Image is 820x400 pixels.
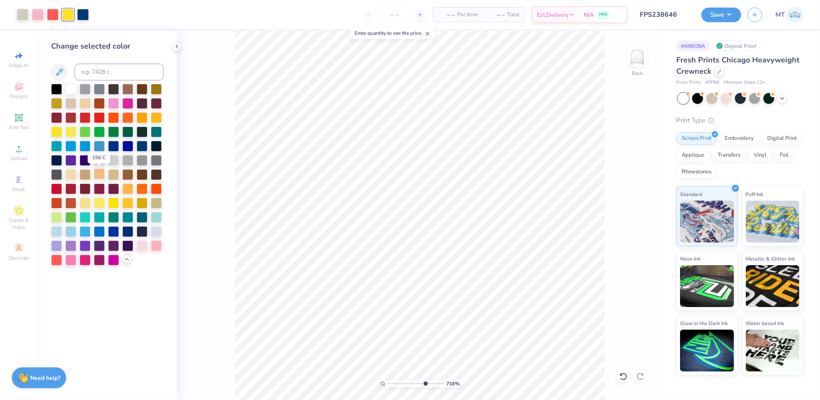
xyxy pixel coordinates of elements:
div: Original Proof [714,41,761,51]
span: – – [438,10,455,19]
div: Change selected color [51,41,163,52]
img: Neon Ink [680,265,734,307]
span: MT [776,10,785,20]
img: Puff Ink [746,201,800,243]
span: Per Item [457,10,478,19]
span: Metallic & Glitter Ink [746,254,795,263]
div: Print Type [676,116,803,125]
div: Screen Print [676,132,717,145]
a: MT [776,7,803,23]
div: Vinyl [748,149,772,162]
img: Water based Ink [746,330,800,372]
div: Applique [676,149,710,162]
strong: Need help? [31,374,61,382]
span: Est. Delivery [537,10,569,19]
span: Glow in the Dark Ink [680,319,728,328]
input: – – [378,7,411,22]
img: Michelle Tapire [787,7,803,23]
span: Greek [13,186,26,193]
span: Fresh Prints [676,79,701,86]
div: 156 C [88,152,110,163]
span: Designs [10,93,28,100]
span: # FP88 [705,79,719,86]
div: # 498038A [676,41,710,51]
span: Fresh Prints Chicago Heavyweight Crewneck [676,55,799,76]
div: Digital Print [762,132,802,145]
span: Clipart & logos [4,217,34,230]
img: Back [629,49,646,65]
span: Total [507,10,520,19]
span: FREE [599,12,608,18]
img: Standard [680,201,734,243]
img: Glow in the Dark Ink [680,330,734,372]
span: 716 % [446,380,460,387]
span: Standard [680,190,702,199]
span: Decorate [9,255,29,261]
img: Metallic & Glitter Ink [746,265,800,307]
span: Add Text [9,124,29,131]
span: Puff Ink [746,190,763,199]
div: Rhinestones [676,166,717,178]
input: Untitled Design [634,6,695,23]
span: N/A [584,10,594,19]
div: Enter quantity to see the price. [350,27,435,39]
button: Save [701,8,741,22]
div: Transfers [712,149,746,162]
span: Minimum Order: 12 + [724,79,766,86]
span: Upload [10,155,27,162]
span: – – [488,10,504,19]
div: Embroidery [719,132,759,145]
input: e.g. 7428 c [75,64,163,80]
div: Back [632,70,643,77]
span: Neon Ink [680,254,701,263]
span: Image AI [9,62,29,69]
span: Water based Ink [746,319,784,328]
div: Foil [774,149,794,162]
